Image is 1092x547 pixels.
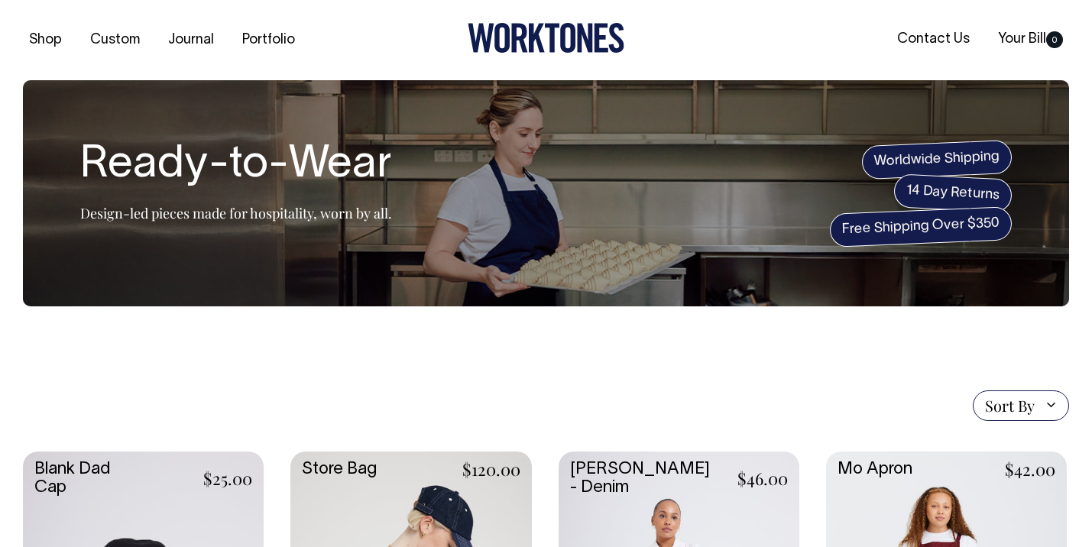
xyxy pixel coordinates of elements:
span: 14 Day Returns [893,173,1013,213]
a: Custom [84,28,146,53]
a: Journal [162,28,220,53]
span: Free Shipping Over $350 [829,206,1013,248]
span: Sort By [985,396,1035,415]
p: Design-led pieces made for hospitality, worn by all. [80,204,392,222]
a: Contact Us [891,27,976,52]
a: Portfolio [236,28,301,53]
span: Worldwide Shipping [861,140,1013,180]
h1: Ready-to-Wear [80,141,392,190]
span: 0 [1046,31,1063,48]
a: Shop [23,28,68,53]
a: Your Bill0 [992,27,1069,52]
